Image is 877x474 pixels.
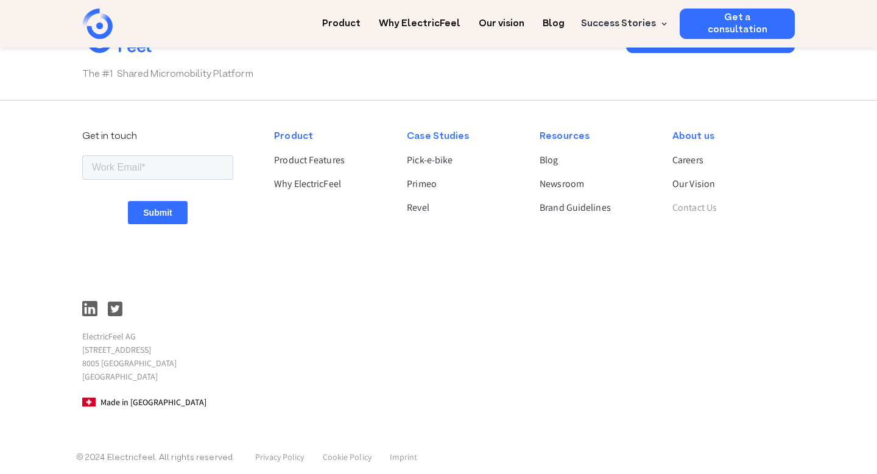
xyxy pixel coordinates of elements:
div: Case Studies [407,129,519,144]
p: The #1 Shared Micromobility Platform [82,67,614,82]
a: Brand Guidelines [540,200,652,215]
a: Blog [543,9,565,31]
a: Primeo [407,177,519,191]
a: Imprint [390,451,418,462]
a: Product [322,9,361,31]
a: Careers [672,153,784,168]
a: Contact Us [672,200,784,215]
a: Cookie Policy [323,451,372,462]
p: Made in [GEOGRAPHIC_DATA] [82,395,233,409]
a: Why ElectricFeel [379,9,460,31]
a: Revel [407,200,519,215]
a: Product Features [274,153,386,168]
div: Success Stories [574,9,671,39]
p: ElectricFeel AG [STREET_ADDRESS] 8005 [GEOGRAPHIC_DATA] [GEOGRAPHIC_DATA] [82,330,233,383]
a: Why ElectricFeel [274,177,386,191]
a: Get a consultation [680,9,795,39]
div: Success Stories [581,16,656,31]
a: home [82,9,180,39]
p: © 2024 Electricfeel. All rights reserved. [76,451,234,465]
div: Product [274,129,386,144]
a: Blog [540,153,652,168]
a: Pick-e-bike [407,153,519,168]
a: Our vision [479,9,524,31]
iframe: Form 1 [82,153,233,287]
iframe: Chatbot [797,394,860,457]
a: Newsroom [540,177,652,191]
div: About us [672,129,784,144]
a: Privacy Policy [255,451,304,462]
a: Our Vision [672,177,784,191]
div: Get in touch [82,129,233,144]
div: Resources [540,129,652,144]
